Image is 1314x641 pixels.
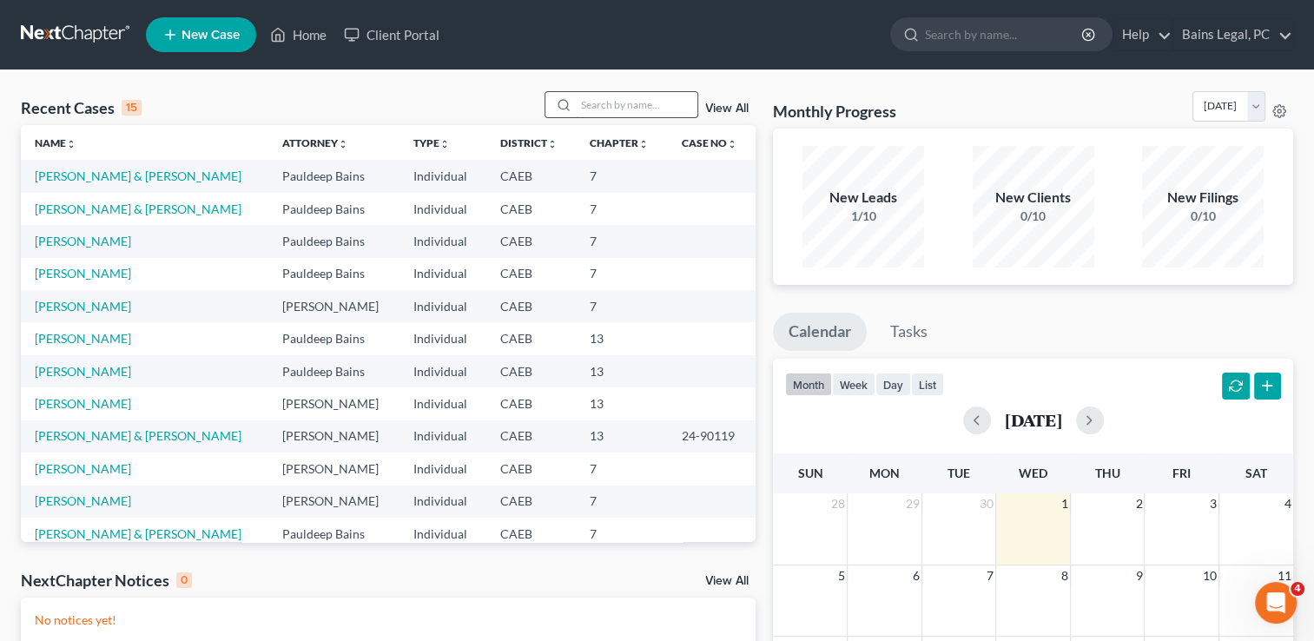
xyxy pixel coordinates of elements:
[832,373,875,396] button: week
[486,258,577,290] td: CAEB
[268,160,399,192] td: Pauldeep Bains
[1113,19,1172,50] a: Help
[1291,582,1304,596] span: 4
[35,169,241,183] a: [PERSON_NAME] & [PERSON_NAME]
[638,139,649,149] i: unfold_more
[486,225,577,257] td: CAEB
[182,29,240,42] span: New Case
[439,139,450,149] i: unfold_more
[1060,493,1070,514] span: 1
[1005,411,1062,429] h2: [DATE]
[399,160,485,192] td: Individual
[773,101,896,122] h3: Monthly Progress
[1133,565,1144,586] span: 9
[399,518,485,550] td: Individual
[1245,466,1267,480] span: Sat
[35,493,131,508] a: [PERSON_NAME]
[1172,466,1191,480] span: Fri
[268,225,399,257] td: Pauldeep Bains
[21,570,192,591] div: NextChapter Notices
[802,188,924,208] div: New Leads
[486,290,577,322] td: CAEB
[547,139,558,149] i: unfold_more
[486,322,577,354] td: CAEB
[335,19,448,50] a: Client Portal
[1283,493,1293,514] span: 4
[1173,19,1292,50] a: Bains Legal, PC
[268,453,399,485] td: [PERSON_NAME]
[282,136,348,149] a: Attorneyunfold_more
[35,364,131,379] a: [PERSON_NAME]
[268,486,399,518] td: [PERSON_NAME]
[785,373,832,396] button: month
[705,575,749,587] a: View All
[1142,188,1264,208] div: New Filings
[1060,565,1070,586] span: 8
[836,565,847,586] span: 5
[399,225,485,257] td: Individual
[973,188,1094,208] div: New Clients
[1208,493,1218,514] span: 3
[869,466,900,480] span: Mon
[911,373,944,396] button: list
[576,92,697,117] input: Search by name...
[486,193,577,225] td: CAEB
[576,420,668,453] td: 13
[1142,208,1264,225] div: 0/10
[500,136,558,149] a: Districtunfold_more
[911,565,921,586] span: 6
[268,387,399,420] td: [PERSON_NAME]
[576,322,668,354] td: 13
[21,97,142,118] div: Recent Cases
[576,225,668,257] td: 7
[35,234,131,248] a: [PERSON_NAME]
[35,266,131,281] a: [PERSON_NAME]
[35,299,131,314] a: [PERSON_NAME]
[668,420,756,453] td: 24-90119
[35,461,131,476] a: [PERSON_NAME]
[35,331,131,346] a: [PERSON_NAME]
[261,19,335,50] a: Home
[576,355,668,387] td: 13
[1095,466,1120,480] span: Thu
[576,486,668,518] td: 7
[576,193,668,225] td: 7
[413,136,450,149] a: Typeunfold_more
[486,355,577,387] td: CAEB
[829,493,847,514] span: 28
[925,18,1084,50] input: Search by name...
[399,486,485,518] td: Individual
[268,193,399,225] td: Pauldeep Bains
[590,136,649,149] a: Chapterunfold_more
[978,493,995,514] span: 30
[727,139,737,149] i: unfold_more
[399,420,485,453] td: Individual
[35,428,241,443] a: [PERSON_NAME] & [PERSON_NAME]
[35,202,241,216] a: [PERSON_NAME] & [PERSON_NAME]
[486,486,577,518] td: CAEB
[35,136,76,149] a: Nameunfold_more
[1276,565,1293,586] span: 11
[399,322,485,354] td: Individual
[576,290,668,322] td: 7
[122,100,142,116] div: 15
[985,565,995,586] span: 7
[486,420,577,453] td: CAEB
[1133,493,1144,514] span: 2
[35,611,742,629] p: No notices yet!
[268,518,399,550] td: Pauldeep Bains
[798,466,823,480] span: Sun
[399,193,485,225] td: Individual
[1019,466,1047,480] span: Wed
[486,387,577,420] td: CAEB
[875,313,943,351] a: Tasks
[486,453,577,485] td: CAEB
[176,572,192,588] div: 0
[399,387,485,420] td: Individual
[576,453,668,485] td: 7
[486,518,577,550] td: CAEB
[35,526,241,541] a: [PERSON_NAME] & [PERSON_NAME]
[268,322,399,354] td: Pauldeep Bains
[682,136,737,149] a: Case Nounfold_more
[973,208,1094,225] div: 0/10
